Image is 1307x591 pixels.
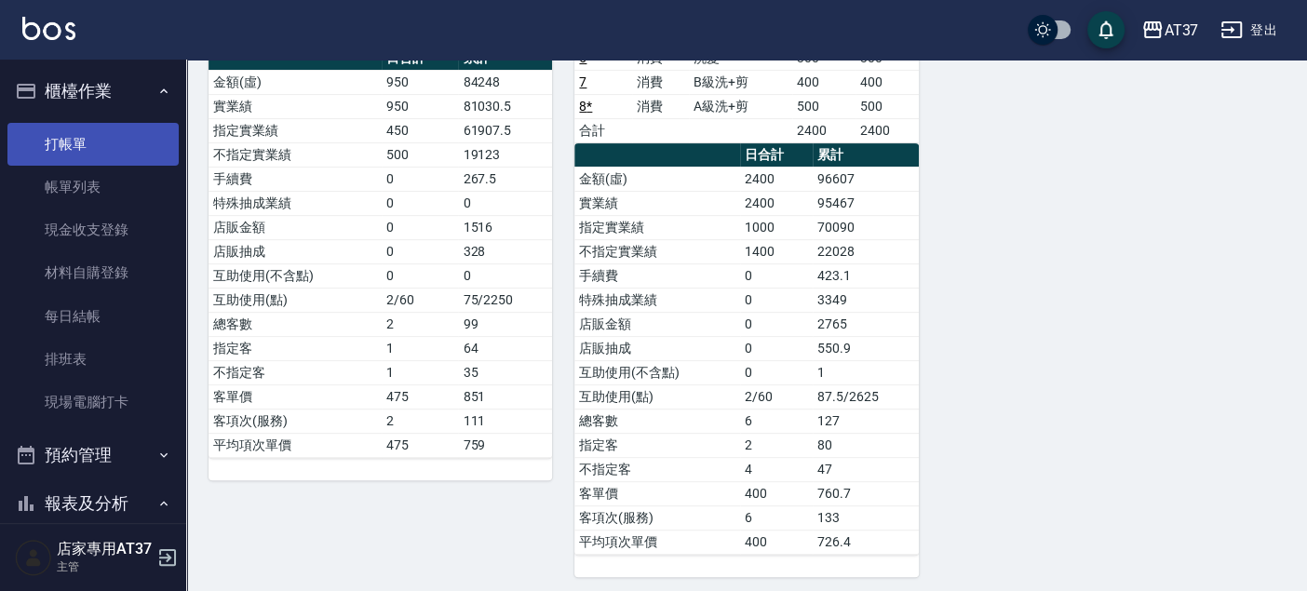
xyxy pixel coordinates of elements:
td: 互助使用(不含點) [209,263,382,288]
th: 累計 [813,143,919,168]
td: 客單價 [209,384,382,409]
td: 0 [382,191,458,215]
td: 4 [740,457,813,481]
td: 2/60 [382,288,458,312]
td: 64 [458,336,552,360]
td: 0 [382,215,458,239]
a: 打帳單 [7,123,179,166]
td: 指定實業績 [209,118,382,142]
td: 2400 [856,118,919,142]
div: AT37 [1164,19,1198,42]
td: 金額(虛) [574,167,739,191]
td: 實業績 [209,94,382,118]
td: 328 [458,239,552,263]
button: 報表及分析 [7,479,179,528]
td: 互助使用(點) [209,288,382,312]
td: 35 [458,360,552,384]
td: 2400 [792,118,856,142]
td: 指定客 [209,336,382,360]
button: 櫃檯作業 [7,67,179,115]
button: save [1087,11,1125,48]
h5: 店家專用AT37 [57,540,152,558]
td: 指定實業績 [574,215,739,239]
td: 87.5/2625 [813,384,919,409]
td: 2 [740,433,813,457]
td: 1 [382,336,458,360]
a: 5 [579,50,586,65]
td: 店販抽成 [209,239,382,263]
td: 手續費 [574,263,739,288]
td: 400 [856,70,919,94]
td: 2 [382,312,458,336]
td: 消費 [632,70,689,94]
td: 0 [382,167,458,191]
td: B級洗+剪 [689,70,792,94]
td: 475 [382,433,458,457]
td: 平均項次單價 [574,530,739,554]
th: 日合計 [740,143,813,168]
td: 400 [740,530,813,554]
td: 84248 [458,70,552,94]
td: 互助使用(不含點) [574,360,739,384]
td: 475 [382,384,458,409]
img: Person [15,539,52,576]
td: 店販金額 [574,312,739,336]
td: 726.4 [813,530,919,554]
td: 80 [813,433,919,457]
td: 實業績 [574,191,739,215]
td: 指定客 [574,433,739,457]
button: 登出 [1213,13,1285,47]
td: 81030.5 [458,94,552,118]
td: 2400 [740,167,813,191]
img: Logo [22,17,75,40]
a: 帳單列表 [7,166,179,208]
td: 1 [382,360,458,384]
td: 423.1 [813,263,919,288]
table: a dense table [209,47,552,458]
td: 47 [813,457,919,481]
p: 主管 [57,558,152,575]
td: 760.7 [813,481,919,505]
a: 現場電腦打卡 [7,381,179,423]
td: 0 [458,263,552,288]
td: 550.9 [813,336,919,360]
td: 不指定客 [209,360,382,384]
td: 0 [740,263,813,288]
td: 1516 [458,215,552,239]
td: 950 [382,94,458,118]
td: 95467 [813,191,919,215]
td: 合計 [574,118,631,142]
td: 1400 [740,239,813,263]
td: 客項次(服務) [209,409,382,433]
td: 不指定實業績 [209,142,382,167]
button: 預約管理 [7,431,179,479]
td: 平均項次單價 [209,433,382,457]
td: 400 [792,70,856,94]
td: 70090 [813,215,919,239]
td: 金額(虛) [209,70,382,94]
td: 不指定客 [574,457,739,481]
td: 0 [740,288,813,312]
a: 7 [579,74,586,89]
td: 手續費 [209,167,382,191]
td: 267.5 [458,167,552,191]
td: 75/2250 [458,288,552,312]
td: 0 [382,263,458,288]
td: 500 [382,142,458,167]
td: 1 [813,360,919,384]
td: 客項次(服務) [574,505,739,530]
td: 400 [740,481,813,505]
td: 0 [382,239,458,263]
td: 特殊抽成業績 [209,191,382,215]
td: A級洗+剪 [689,94,792,118]
td: 22028 [813,239,919,263]
td: 61907.5 [458,118,552,142]
td: 總客數 [209,312,382,336]
td: 111 [458,409,552,433]
td: 759 [458,433,552,457]
a: 材料自購登錄 [7,251,179,294]
a: 排班表 [7,338,179,381]
td: 950 [382,70,458,94]
td: 客單價 [574,481,739,505]
td: 互助使用(點) [574,384,739,409]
